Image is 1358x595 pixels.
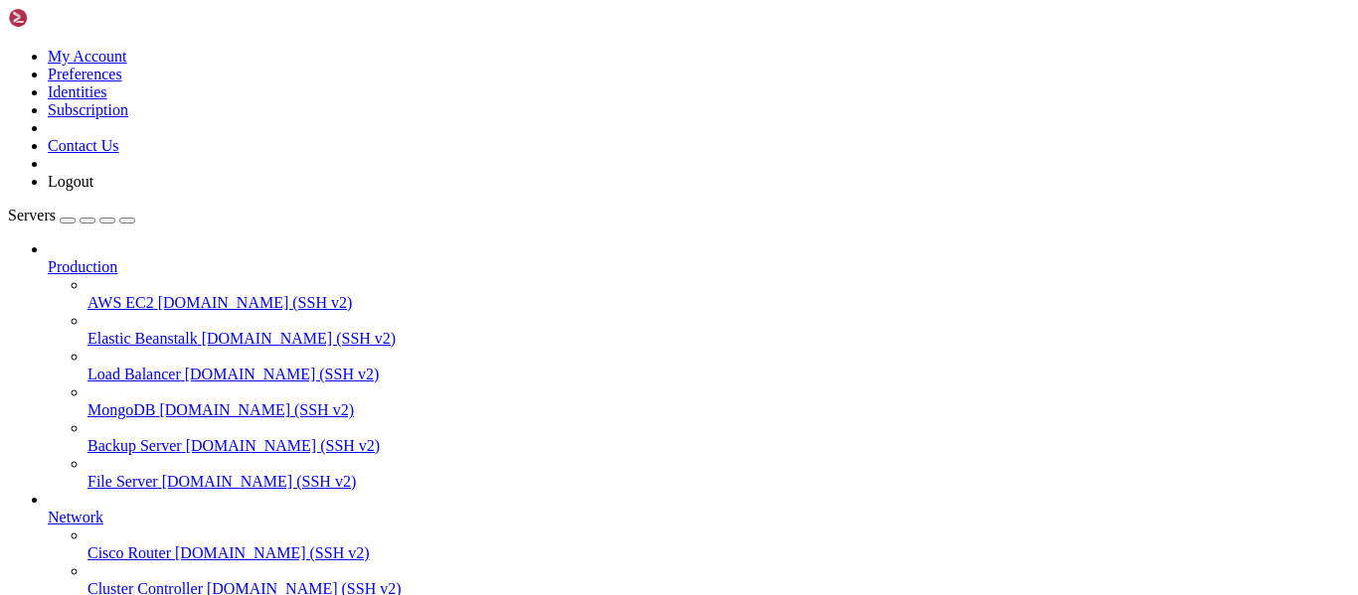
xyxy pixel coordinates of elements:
a: Logout [48,173,93,190]
span: Production [48,258,117,275]
span: [DOMAIN_NAME] (SSH v2) [185,366,380,382]
a: Cisco Router [DOMAIN_NAME] (SSH v2) [87,544,1350,562]
li: AWS EC2 [DOMAIN_NAME] (SSH v2) [87,276,1350,312]
span: File Server [87,473,158,490]
a: File Server [DOMAIN_NAME] (SSH v2) [87,473,1350,491]
span: MongoDB [87,401,155,418]
span: Elastic Beanstalk [87,330,198,347]
a: Contact Us [48,137,119,154]
span: [DOMAIN_NAME] (SSH v2) [202,330,397,347]
span: [DOMAIN_NAME] (SSH v2) [162,473,357,490]
a: Load Balancer [DOMAIN_NAME] (SSH v2) [87,366,1350,383]
li: Backup Server [DOMAIN_NAME] (SSH v2) [87,419,1350,455]
a: Identities [48,83,107,100]
a: Preferences [48,66,122,82]
a: Backup Server [DOMAIN_NAME] (SSH v2) [87,437,1350,455]
span: [DOMAIN_NAME] (SSH v2) [158,294,353,311]
span: Cisco Router [87,544,171,561]
li: Elastic Beanstalk [DOMAIN_NAME] (SSH v2) [87,312,1350,348]
li: MongoDB [DOMAIN_NAME] (SSH v2) [87,383,1350,419]
a: MongoDB [DOMAIN_NAME] (SSH v2) [87,401,1350,419]
span: Network [48,509,103,525]
span: [DOMAIN_NAME] (SSH v2) [186,437,381,454]
a: Servers [8,207,135,223]
a: Production [48,258,1350,276]
li: Load Balancer [DOMAIN_NAME] (SSH v2) [87,348,1350,383]
li: Cisco Router [DOMAIN_NAME] (SSH v2) [87,526,1350,562]
img: Shellngn [8,8,122,28]
a: My Account [48,48,127,65]
a: AWS EC2 [DOMAIN_NAME] (SSH v2) [87,294,1350,312]
li: Production [48,240,1350,491]
li: File Server [DOMAIN_NAME] (SSH v2) [87,455,1350,491]
a: Subscription [48,101,128,118]
span: [DOMAIN_NAME] (SSH v2) [159,401,354,418]
a: Network [48,509,1350,526]
span: [DOMAIN_NAME] (SSH v2) [175,544,370,561]
a: Elastic Beanstalk [DOMAIN_NAME] (SSH v2) [87,330,1350,348]
span: Servers [8,207,56,223]
span: Backup Server [87,437,182,454]
span: Load Balancer [87,366,181,382]
span: AWS EC2 [87,294,154,311]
